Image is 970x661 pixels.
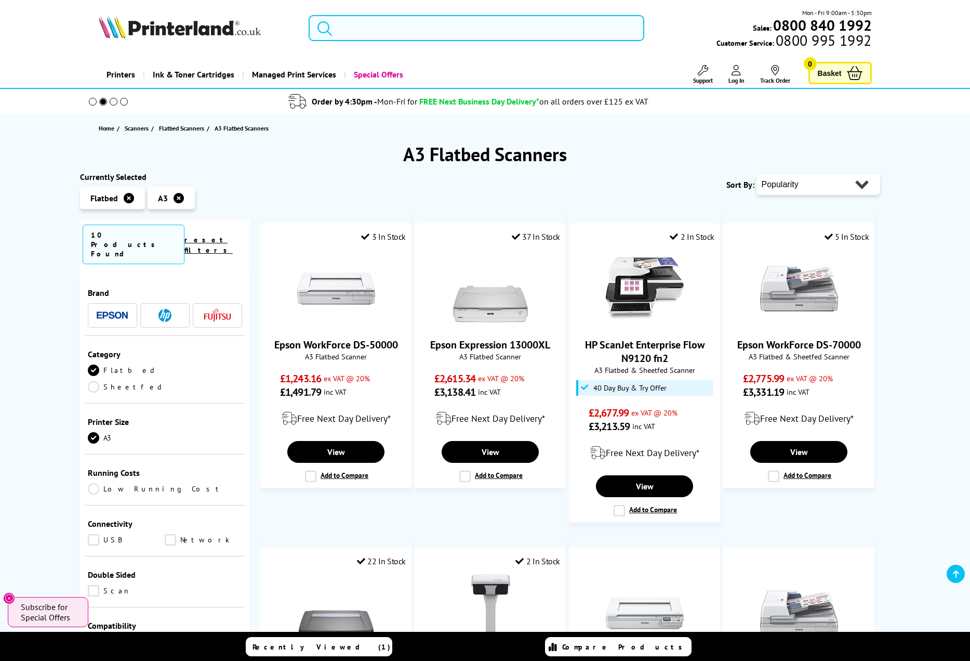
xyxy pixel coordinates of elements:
[434,372,475,385] span: £2,615.34
[280,372,321,385] span: £1,243.16
[434,385,475,399] span: £3,138.41
[774,35,871,45] span: 0800 995 1992
[246,637,392,656] a: Recently Viewed (1)
[357,556,406,566] div: 22 In Stock
[99,123,117,134] a: Home
[760,65,790,84] a: Track Order
[88,349,243,359] div: Category
[88,417,243,427] div: Printer Size
[632,421,655,431] span: inc VAT
[80,142,891,166] h1: A3 Flatbed Scanners
[88,620,243,631] div: Compatibility
[97,312,128,319] img: Epson
[589,406,629,420] span: £2,677.99
[760,250,838,328] img: Epson WorkForce DS-70000
[743,372,784,385] span: £2,775.99
[575,365,714,375] span: A3 Flatbed & Sheetfed Scanner
[512,231,560,242] div: 37 In Stock
[297,250,375,328] img: Epson WorkForce DS-50000
[726,179,754,190] span: Sort By:
[787,387,809,397] span: inc VAT
[459,471,523,482] label: Add to Compare
[202,309,233,322] a: Fujitsu
[99,16,261,38] img: Printerland Logo
[83,225,184,264] span: 10 Products Found
[324,387,347,397] span: inc VAT
[419,96,539,107] span: FREE Next Business Day Delivery*
[670,231,714,242] div: 2 In Stock
[75,93,863,111] li: modal_delivery
[729,404,869,433] div: modal_delivery
[361,231,406,242] div: 3 In Stock
[442,441,538,463] a: View
[165,534,242,546] a: Network
[589,420,630,433] span: £3,213.59
[596,475,693,497] a: View
[184,235,233,255] a: reset filters
[204,309,231,322] img: Fujitsu
[773,16,872,35] b: 0800 840 1992
[750,441,847,463] a: View
[266,352,406,361] span: A3 Flatbed Scanner
[430,338,550,352] a: Epson Expression 13000XL
[787,373,833,383] span: ex VAT @ 20%
[90,193,118,203] span: Flatbed
[88,585,165,597] a: Scan
[253,642,391,652] span: Recently Viewed (1)
[21,602,78,623] span: Subscribe for Special Offers
[716,35,871,48] span: Customer Service:
[606,574,684,652] img: Epson WorkForce DS-50000N
[344,61,411,88] a: Special Offers
[88,432,165,444] a: A3
[420,352,560,361] span: A3 Flatbed Scanner
[312,96,417,107] span: Order by 4:30pm -
[737,338,861,352] a: Epson WorkForce DS-70000
[377,96,417,107] span: Mon-Fri for
[88,468,243,478] div: Running Costs
[80,172,250,182] div: Currently Selected
[88,519,243,529] div: Connectivity
[158,309,171,322] img: HP
[772,20,872,30] a: 0800 840 1992
[125,123,151,134] a: Scanners
[606,319,684,330] a: HP ScanJet Enterprise Flow N9120 fn2
[153,61,234,88] span: Ink & Toner Cartridges
[614,505,677,516] label: Add to Compare
[159,123,204,134] span: Flatbed Scanners
[768,471,831,482] label: Add to Compare
[215,124,269,132] span: A3 Flatbed Scanners
[760,319,838,330] a: Epson WorkForce DS-70000
[802,8,872,18] span: Mon - Fri 9:00am - 5:30pm
[266,404,406,433] div: modal_delivery
[562,642,688,652] span: Compare Products
[728,76,745,84] span: Log In
[539,96,648,107] div: on all orders over £125 ex VAT
[728,65,745,84] a: Log In
[305,471,368,482] label: Add to Compare
[593,384,667,392] span: 40 Day Buy & Try Offer
[451,319,529,330] a: Epson Expression 13000XL
[88,365,165,376] a: Flatbed
[125,123,149,134] span: Scanners
[143,61,242,88] a: Ink & Toner Cartridges
[280,385,321,399] span: £1,491.79
[451,250,529,328] img: Epson Expression 13000XL
[297,574,375,652] img: Epson Expression 13000XL Pro
[585,338,705,365] a: HP ScanJet Enterprise Flow N9120 fn2
[297,319,375,330] a: Epson WorkForce DS-50000
[88,569,243,580] div: Double Sided
[515,556,560,566] div: 2 In Stock
[729,352,869,361] span: A3 Flatbed & Sheetfed Scanner
[99,16,296,41] a: Printerland Logo
[693,65,713,84] a: Support
[324,373,370,383] span: ex VAT @ 20%
[451,574,529,652] img: Fujitsu ScanSnap SV600
[88,288,243,298] div: Brand
[99,61,143,88] a: Printers
[287,441,384,463] a: View
[420,404,560,433] div: modal_delivery
[575,438,714,468] div: modal_delivery
[825,231,869,242] div: 5 In Stock
[274,338,398,352] a: Epson WorkForce DS-50000
[158,193,168,203] span: A3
